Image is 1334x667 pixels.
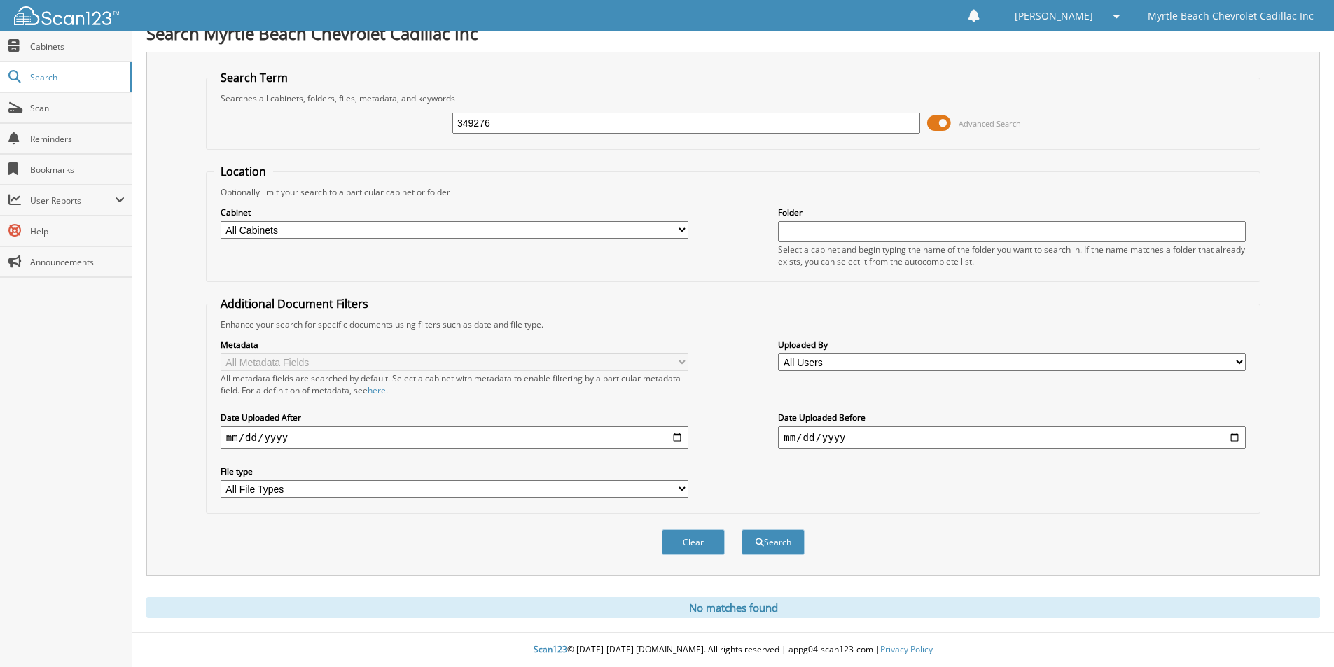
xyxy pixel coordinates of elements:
[778,339,1246,351] label: Uploaded By
[959,118,1021,129] span: Advanced Search
[1264,600,1334,667] iframe: Chat Widget
[30,41,125,52] span: Cabinets
[214,186,1253,198] div: Optionally limit your search to a particular cabinet or folder
[30,102,125,114] span: Scan
[221,412,688,423] label: Date Uploaded After
[742,529,805,555] button: Search
[221,426,688,449] input: start
[221,339,688,351] label: Metadata
[534,643,567,655] span: Scan123
[778,412,1246,423] label: Date Uploaded Before
[30,225,125,237] span: Help
[30,164,125,176] span: Bookmarks
[214,92,1253,104] div: Searches all cabinets, folders, files, metadata, and keywords
[1015,12,1093,20] span: [PERSON_NAME]
[214,70,295,85] legend: Search Term
[30,195,115,206] span: User Reports
[221,206,688,218] label: Cabinet
[214,318,1253,330] div: Enhance your search for specific documents using filters such as date and file type.
[14,6,119,25] img: scan123-logo-white.svg
[880,643,933,655] a: Privacy Policy
[146,22,1320,45] h1: Search Myrtle Beach Chevrolet Cadillac Inc
[1148,12,1314,20] span: Myrtle Beach Chevrolet Cadillac Inc
[368,384,386,396] a: here
[778,426,1246,449] input: end
[146,597,1320,618] div: No matches found
[778,244,1246,267] div: Select a cabinet and begin typing the name of the folder you want to search in. If the name match...
[30,71,123,83] span: Search
[30,133,125,145] span: Reminders
[778,206,1246,218] label: Folder
[221,372,688,396] div: All metadata fields are searched by default. Select a cabinet with metadata to enable filtering b...
[214,164,273,179] legend: Location
[214,296,375,311] legend: Additional Document Filters
[132,633,1334,667] div: © [DATE]-[DATE] [DOMAIN_NAME]. All rights reserved | appg04-scan123-com |
[30,256,125,268] span: Announcements
[662,529,725,555] button: Clear
[221,465,688,477] label: File type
